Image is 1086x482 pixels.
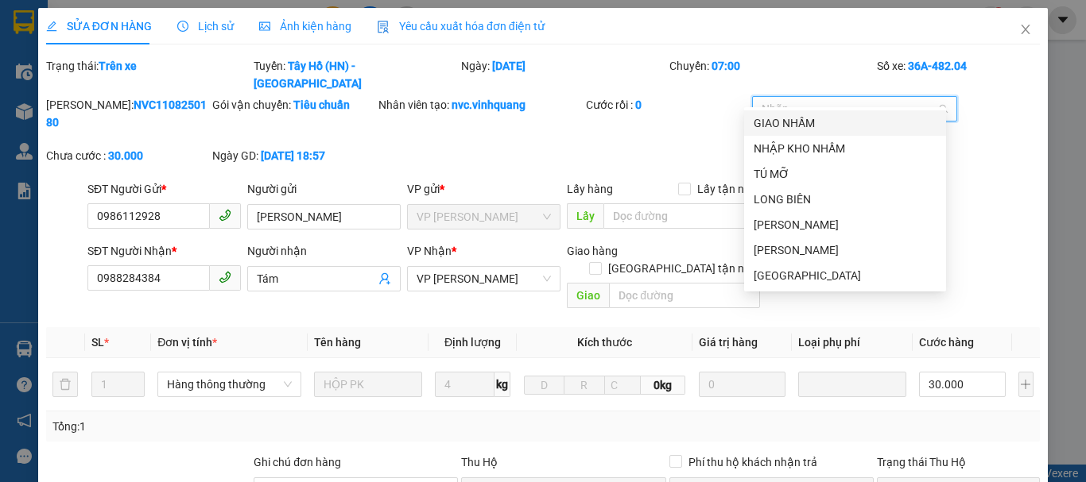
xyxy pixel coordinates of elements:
[792,327,913,358] th: Loại phụ phí
[10,15,77,82] img: logo
[177,20,234,33] span: Lịch sử
[641,376,686,395] span: 0kg
[691,180,760,198] span: Lấy tận nơi
[577,336,632,349] span: Kích thước
[461,456,498,469] span: Thu Hộ
[261,149,325,162] b: [DATE] 18:57
[744,212,946,237] div: LÊ HỒNG PHONG
[157,336,217,349] span: Đơn vị tính
[87,242,241,260] div: SĐT Người Nhận
[919,336,974,349] span: Cước hàng
[567,203,603,229] span: Lấy
[247,180,401,198] div: Người gửi
[46,21,57,32] span: edit
[492,60,526,72] b: [DATE]
[567,283,609,308] span: Giao
[452,98,526,111] b: nvc.vinhquang
[177,21,188,32] span: clock-circle
[377,21,390,33] img: icon
[699,336,758,349] span: Giá trị hàng
[524,376,564,395] input: D
[247,242,401,260] div: Người nhận
[875,57,1041,92] div: Số xe:
[744,263,946,288] div: PHÚ SƠN
[52,418,421,435] div: Tổng: 1
[378,96,583,114] div: Nhân viên tạo:
[314,372,422,397] input: VD: Bàn, Ghế
[254,456,341,469] label: Ghi chú đơn hàng
[699,372,785,397] input: 0
[68,116,91,128] span: a đạt
[157,71,194,83] span: Website
[744,136,946,161] div: NHẬP KHO NHẦM
[754,191,937,208] div: LONG BIÊN
[908,60,967,72] b: 36A-482.04
[407,180,560,198] div: VP gửi
[754,165,937,183] div: TÚ MỠ
[567,183,613,195] span: Lấy hàng
[744,110,946,136] div: GIAO NHẦM
[744,237,946,263] div: DƯƠNG ĐÌNH NGHỆ
[252,57,460,92] div: Tuyến:
[17,92,204,109] span: VP gửi:
[682,453,824,471] span: Phí thu hộ khách nhận trả
[259,21,270,32] span: picture
[586,96,749,114] div: Cước rồi :
[1003,8,1048,52] button: Close
[668,57,875,92] div: Chuyến:
[212,147,375,164] div: Ngày GD:
[259,20,351,33] span: Ảnh kiện hàng
[444,336,501,349] span: Định lượng
[64,92,204,109] span: Lasi House Linh Đam
[1019,23,1032,36] span: close
[99,60,137,72] b: Trên xe
[744,187,946,212] div: LONG BIÊN
[495,372,510,397] span: kg
[609,283,760,308] input: Dọc đường
[167,372,292,396] span: Hàng thông thường
[378,272,391,285] span: user-add
[212,96,375,114] div: Gói vận chuyển:
[91,336,104,349] span: SL
[603,203,760,229] input: Dọc đường
[417,267,551,291] span: VP LÊ HỒNG PHONG
[52,372,78,397] button: delete
[602,260,760,277] span: [GEOGRAPHIC_DATA] tận nơi
[417,205,551,229] span: VP Nguyễn Văn Cừ
[293,98,350,111] b: Tiêu chuẩn
[254,60,362,90] b: Tây Hồ (HN) - [GEOGRAPHIC_DATA]
[754,140,937,157] div: NHẬP KHO NHẦM
[564,376,604,395] input: R
[712,60,740,72] b: 07:00
[744,161,946,187] div: TÚ MỠ
[754,114,937,132] div: GIAO NHẦM
[754,216,937,233] div: [PERSON_NAME]
[1018,372,1034,397] button: plus
[108,149,143,162] b: 30.000
[877,453,1040,471] div: Trạng thái Thu Hộ
[176,54,279,66] strong: Hotline : 0889 23 23 23
[46,20,152,33] span: SỬA ĐƠN HÀNG
[46,147,209,164] div: Chưa cước :
[377,20,545,33] span: Yêu cầu xuất hóa đơn điện tử
[45,57,252,92] div: Trạng thái:
[754,241,937,259] div: [PERSON_NAME]
[46,96,209,131] div: [PERSON_NAME]:
[163,34,292,51] strong: PHIẾU GỬI HÀNG
[119,14,335,31] strong: CÔNG TY TNHH VĨNH QUANG
[754,267,937,284] div: [GEOGRAPHIC_DATA]
[460,57,667,92] div: Ngày:
[16,116,65,128] strong: Người gửi:
[157,69,297,84] strong: : [DOMAIN_NAME]
[219,271,231,283] span: phone
[314,336,361,349] span: Tên hàng
[635,98,642,111] b: 0
[567,245,618,257] span: Giao hàng
[407,245,452,257] span: VP Nhận
[87,180,241,198] div: SĐT Người Gửi
[219,209,231,222] span: phone
[604,376,641,395] input: C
